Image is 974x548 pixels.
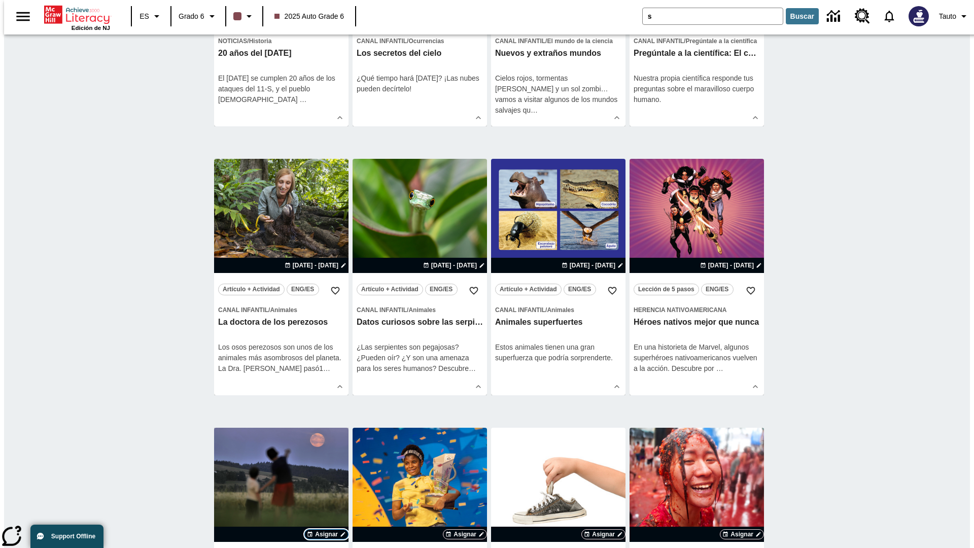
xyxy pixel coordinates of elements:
span: Artículo + Actividad [223,284,280,295]
button: Añadir a mis Favoritas [465,282,483,300]
span: Tema: Canal Infantil/El mundo de la ciencia [495,36,621,46]
div: lesson details [630,159,764,395]
button: 26 ago - 26 ago Elegir fechas [421,261,487,270]
button: Perfil/Configuración [935,7,974,25]
div: lesson details [214,159,349,395]
span: Tauto [939,11,956,22]
button: Support Offline [30,525,103,548]
button: Abrir el menú lateral [8,2,38,31]
span: [DATE] - [DATE] [570,261,615,270]
button: 27 ago - 27 ago Elegir fechas [698,261,764,270]
span: … [300,95,307,104]
span: Tema: Canal Infantil/Animales [218,304,344,315]
span: / [268,306,270,314]
span: Tema: Herencia nativoamericana/null [634,304,760,315]
button: Asignar Elegir fechas [443,529,487,539]
span: ENG/ES [430,284,453,295]
button: Lenguaje: ES, Selecciona un idioma [135,7,167,25]
button: Artículo + Actividad [495,284,562,295]
span: Canal Infantil [634,38,684,45]
span: [DATE] - [DATE] [431,261,477,270]
span: [DATE] - [DATE] [708,261,754,270]
button: Asignar Elegir fechas [720,529,764,539]
span: Canal Infantil [357,38,407,45]
span: Tema: Noticias/Historia [218,36,344,46]
span: ES [140,11,149,22]
span: Noticias [218,38,247,45]
button: 24 ago - 24 ago Elegir fechas [283,261,349,270]
button: Buscar [786,8,819,24]
button: 27 ago - 27 ago Elegir fechas [560,261,625,270]
span: Lección de 5 pasos [638,284,694,295]
a: Notificaciones [876,3,902,29]
h3: Los secretos del cielo [357,48,483,59]
button: Añadir a mis Favoritas [326,282,344,300]
div: ¿Qué tiempo hará [DATE]? ¡Las nubes pueden decírtelo! [357,73,483,94]
h3: La doctora de los perezosos [218,317,344,328]
div: Cielos rojos, tormentas [PERSON_NAME] y un sol zombi… vamos a visitar algunos de los mundos salva... [495,73,621,116]
button: Añadir a mis Favoritas [603,282,621,300]
button: Ver más [748,379,763,394]
span: ENG/ES [706,284,728,295]
span: Asignar [730,530,753,539]
img: Avatar [909,6,929,26]
span: Herencia nativoamericana [634,306,726,314]
span: Animales [547,306,574,314]
span: ENG/ES [568,284,591,295]
button: ENG/ES [701,284,734,295]
button: Ver más [748,110,763,125]
div: Los osos perezosos son unos de los animales más asombrosos del planeta. La Dra. [PERSON_NAME] pasó [218,342,344,374]
a: Portada [44,5,110,25]
span: Animales [408,306,435,314]
span: Tema: Canal Infantil/Pregúntale a la científica [634,36,760,46]
span: ENG/ES [291,284,314,295]
span: / [545,306,547,314]
span: Artículo + Actividad [500,284,557,295]
span: Tema: Canal Infantil/Animales [495,304,621,315]
div: Portada [44,4,110,31]
div: En una historieta de Marvel, algunos superhéroes nativoamericanos vuelven a la acción. Descubre por [634,342,760,374]
button: Escoja un nuevo avatar [902,3,935,29]
span: Grado 6 [179,11,204,22]
span: … [469,364,476,372]
span: … [531,106,538,114]
button: ENG/ES [564,284,596,295]
button: Ver más [471,379,486,394]
button: Asignar Elegir fechas [581,529,625,539]
span: Canal Infantil [495,38,545,45]
span: Support Offline [51,533,95,540]
button: Artículo + Actividad [357,284,423,295]
span: Canal Infantil [218,306,268,314]
div: lesson details [491,159,625,395]
h3: Animales superfuertes [495,317,621,328]
h3: Datos curiosos sobre las serpientes [357,317,483,328]
span: … [323,364,330,372]
button: Ver más [332,379,347,394]
span: Edición de NJ [72,25,110,31]
button: Ver más [609,379,624,394]
span: 1 [319,364,323,372]
h3: Héroes nativos mejor que nunca [634,317,760,328]
button: ENG/ES [287,284,319,295]
span: Historia [249,38,272,45]
button: Artículo + Actividad [218,284,285,295]
span: Canal Infantil [357,306,407,314]
span: / [545,38,547,45]
span: / [684,38,685,45]
span: / [407,38,408,45]
button: Lección de 5 pasos [634,284,699,295]
span: u [527,106,531,114]
button: El color de la clase es café oscuro. Cambiar el color de la clase. [229,7,259,25]
span: Pregúntale a la científica [685,38,757,45]
span: Artículo + Actividad [361,284,419,295]
h3: 20 años del 11 de septiembre [218,48,344,59]
a: Centro de recursos, Se abrirá en una pestaña nueva. [849,3,876,30]
span: / [247,38,249,45]
span: [DATE] - [DATE] [293,261,338,270]
span: Animales [270,306,297,314]
span: e [465,364,469,372]
span: Canal Infantil [495,306,545,314]
button: Grado: Grado 6, Elige un grado [175,7,222,25]
div: Nuestra propia científica responde tus preguntas sobre el maravilloso cuerpo humano. [634,73,760,105]
button: Ver más [332,110,347,125]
